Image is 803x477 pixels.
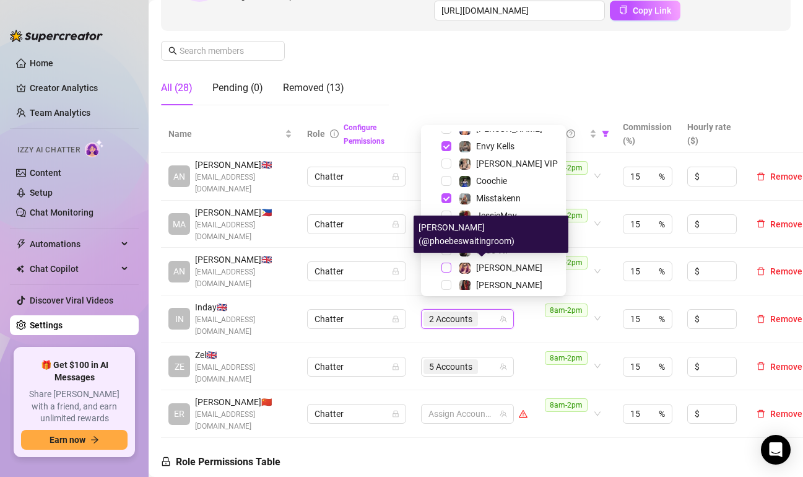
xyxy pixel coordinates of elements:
span: 🎁 Get $100 in AI Messages [21,359,128,383]
th: Hourly rate ($) [680,115,744,153]
span: [EMAIL_ADDRESS][DOMAIN_NAME] [195,409,292,432]
img: Jade VIP [459,245,471,256]
span: filter [519,125,531,143]
span: Earn now [50,435,85,445]
span: Remove [770,409,802,419]
span: arrow-right [90,435,99,444]
span: Select tree node [441,193,451,203]
th: Commission (%) [615,115,680,153]
span: AN [173,265,185,278]
span: Envy Kells [476,141,514,151]
span: 2 Accounts [423,312,478,326]
span: filter [602,130,609,138]
span: Jade VIP [476,245,511,255]
span: [PERSON_NAME] [476,280,542,290]
span: search [168,46,177,55]
span: Select tree node [441,211,451,221]
button: Copy Link [610,1,680,20]
h5: Role Permissions Table [161,455,280,470]
span: lock [392,268,399,275]
input: Search members [180,44,267,58]
span: AN [173,170,185,183]
span: Chatter [315,357,399,376]
span: MA [173,217,186,231]
span: Creator accounts [421,127,516,141]
span: Name [168,127,282,141]
span: delete [757,315,765,323]
span: Zel 🇬🇧 [195,348,292,362]
span: Remove [770,362,802,372]
span: question-circle [566,129,575,138]
img: Envy Kells [459,141,471,152]
span: Role [307,129,325,139]
span: Select tree node [441,159,451,168]
span: Madi FREE [476,228,518,238]
span: [PERSON_NAME] 🇵🇭 [195,206,292,219]
span: [PERSON_NAME] 🇬🇧 [195,158,292,172]
span: Select tree node [441,228,451,238]
span: Select tree node [441,263,451,273]
div: All (28) [161,81,193,95]
span: Select tree node [441,245,451,255]
span: [PERSON_NAME] 🇨🇳 [195,395,292,409]
a: Content [30,168,61,178]
span: ZE [175,360,184,374]
span: Inday 🇬🇧 [195,300,292,314]
span: delete [757,409,765,418]
div: Open Intercom Messenger [761,435,791,465]
a: Settings [30,320,63,330]
span: thunderbolt [16,239,26,249]
span: Remove [770,314,802,324]
span: lock [161,457,171,466]
img: Madi FREE [459,228,471,239]
span: 5 Accounts [429,360,472,374]
span: [EMAIL_ADDRESS][DOMAIN_NAME] [195,266,292,290]
span: [PERSON_NAME] [476,263,542,273]
a: Setup [30,188,53,198]
span: Chat Copilot [30,259,118,279]
a: Configure Permissions [344,123,384,146]
button: Earn nowarrow-right [21,430,128,450]
span: Chatter [315,215,399,234]
span: Select tree node [441,176,451,186]
span: lock [392,221,399,228]
span: Chatter [315,167,399,186]
span: [EMAIL_ADDRESS][DOMAIN_NAME] [195,219,292,243]
span: Chatter [315,310,399,328]
span: [EMAIL_ADDRESS][DOMAIN_NAME] [195,314,292,338]
span: copy [619,6,628,14]
span: Copy Link [633,6,671,15]
span: 5 Accounts [423,359,478,374]
span: Share [PERSON_NAME] with a friend, and earn unlimited rewards [21,388,128,425]
span: info-circle [330,129,339,138]
span: [EMAIL_ADDRESS][DOMAIN_NAME] [195,172,292,195]
span: Misstakenn [476,193,521,203]
img: Phoebe [459,263,471,274]
img: JessieMay [459,211,471,222]
span: 8am-2pm [545,304,588,317]
span: ER [174,407,184,421]
span: team [500,363,507,370]
a: Discover Viral Videos [30,295,113,305]
a: Team Analytics [30,108,90,118]
span: lock [392,410,399,418]
span: delete [757,267,765,276]
span: warning [519,409,527,418]
img: Misstakenn [459,193,471,204]
span: 8am-2pm [545,351,588,365]
span: 8am-2pm [545,256,588,269]
span: team [500,315,507,323]
div: Removed (13) [283,81,344,95]
div: Pending (0) [212,81,263,95]
img: logo-BBDzfeDw.svg [10,30,103,42]
span: lock [392,363,399,370]
img: Marie VIP [459,159,471,170]
span: Izzy AI Chatter [17,144,80,156]
span: Remove [770,266,802,276]
img: Coochie [459,176,471,187]
img: AI Chatter [85,139,104,157]
span: Coochie [476,176,507,186]
span: delete [757,172,765,181]
span: 8am-2pm [545,398,588,412]
span: team [500,410,507,418]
